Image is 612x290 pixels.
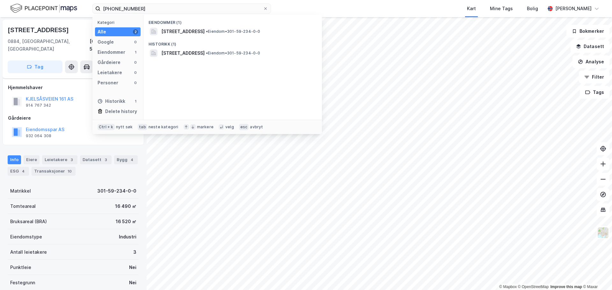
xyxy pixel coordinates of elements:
[10,264,31,271] div: Punktleie
[116,218,136,225] div: 16 520 ㎡
[10,233,42,241] div: Eiendomstype
[8,167,29,176] div: ESG
[8,60,62,73] button: Tag
[518,285,549,289] a: OpenStreetMap
[10,279,35,286] div: Festegrunn
[90,38,139,53] div: [GEOGRAPHIC_DATA], 59/234
[98,38,114,46] div: Google
[26,133,51,138] div: 932 064 308
[10,218,47,225] div: Bruksareal (BRA)
[98,48,125,56] div: Eiendommer
[8,114,139,122] div: Gårdeiere
[490,5,513,12] div: Mine Tags
[98,28,106,36] div: Alle
[572,55,609,68] button: Analyse
[116,124,133,130] div: nytt søk
[8,25,70,35] div: [STREET_ADDRESS]
[206,51,208,55] span: •
[129,279,136,286] div: Nei
[527,5,538,12] div: Bolig
[114,155,138,164] div: Bygg
[579,71,609,83] button: Filter
[98,69,122,76] div: Leietakere
[98,59,120,66] div: Gårdeiere
[119,233,136,241] div: Industri
[32,167,76,176] div: Transaksjoner
[24,155,40,164] div: Eiere
[597,227,609,239] img: Z
[10,187,31,195] div: Matrikkel
[105,108,137,115] div: Delete history
[98,79,118,87] div: Personer
[580,259,612,290] div: Kontrollprogram for chat
[566,25,609,38] button: Bokmerker
[161,49,205,57] span: [STREET_ADDRESS]
[580,86,609,99] button: Tags
[206,29,260,34] span: Eiendom • 301-59-234-0-0
[467,5,476,12] div: Kart
[206,51,260,56] span: Eiendom • 301-59-234-0-0
[580,259,612,290] iframe: Chat Widget
[26,103,51,108] div: 914 767 342
[197,124,214,130] div: markere
[10,3,77,14] img: logo.f888ab2527a4732fd821a326f86c7f29.svg
[8,38,90,53] div: 0884, [GEOGRAPHIC_DATA], [GEOGRAPHIC_DATA]
[143,37,322,48] div: Historikk (1)
[8,84,139,91] div: Hjemmelshaver
[555,5,592,12] div: [PERSON_NAME]
[550,285,582,289] a: Improve this map
[133,70,138,75] div: 0
[98,20,141,25] div: Kategori
[225,124,234,130] div: velg
[115,202,136,210] div: 16 490 ㎡
[20,168,26,174] div: 4
[10,248,47,256] div: Antall leietakere
[97,187,136,195] div: 301-59-234-0-0
[42,155,77,164] div: Leietakere
[161,28,205,35] span: [STREET_ADDRESS]
[133,29,138,34] div: 2
[80,155,112,164] div: Datasett
[10,202,36,210] div: Tomteareal
[133,50,138,55] div: 1
[149,124,178,130] div: neste kategori
[8,155,21,164] div: Info
[133,99,138,104] div: 1
[143,15,322,26] div: Eiendommer (1)
[103,157,109,163] div: 3
[133,248,136,256] div: 3
[133,60,138,65] div: 0
[250,124,263,130] div: avbryt
[69,157,75,163] div: 3
[66,168,73,174] div: 10
[239,124,249,130] div: esc
[499,285,517,289] a: Mapbox
[571,40,609,53] button: Datasett
[138,124,147,130] div: tab
[98,97,125,105] div: Historikk
[129,157,135,163] div: 4
[133,80,138,85] div: 0
[100,4,263,13] input: Søk på adresse, matrikkel, gårdeiere, leietakere eller personer
[133,39,138,45] div: 0
[98,124,115,130] div: Ctrl + k
[129,264,136,271] div: Nei
[206,29,208,34] span: •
